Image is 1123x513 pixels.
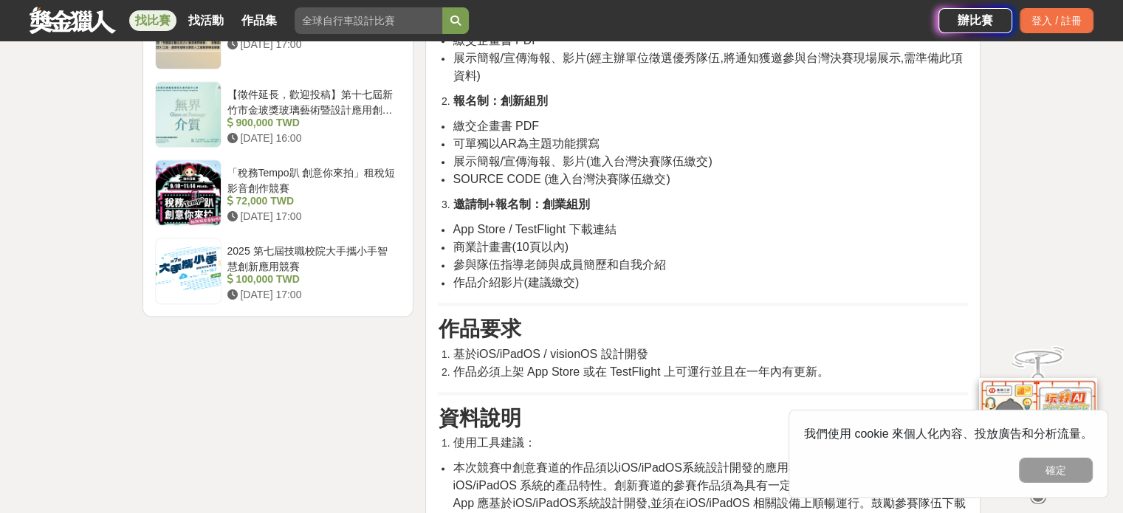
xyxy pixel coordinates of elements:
[1020,8,1093,33] div: 登入 / 註冊
[453,365,828,378] span: 作品必須上架 App Store 或在 TestFlight 上可運行並且在一年內有更新。
[155,81,402,148] a: 【徵件延長，歡迎投稿】第十七屆新竹市金玻獎玻璃藝術暨設計應用創作比賽 900,000 TWD [DATE] 16:00
[453,348,648,360] span: 基於iOS/iPadOS / visionOS 設計開發
[979,378,1097,476] img: d2146d9a-e6f6-4337-9592-8cefde37ba6b.png
[453,120,538,132] span: 繳交企畫書 PDF
[155,159,402,226] a: 「稅務Tempo趴 創意你來拍」租稅短影音創作競賽 72,000 TWD [DATE] 17:00
[1019,458,1093,483] button: 確定
[227,165,396,193] div: 「稅務Tempo趴 創意你來拍」租稅短影音創作競賽
[129,10,176,31] a: 找比賽
[227,272,396,287] div: 100,000 TWD
[227,209,396,224] div: [DATE] 17:00
[295,7,442,34] input: 全球自行車設計比賽
[438,407,521,430] strong: 資料說明
[227,193,396,209] div: 72,000 TWD
[453,155,712,168] span: 展示簡報/宣傳海報、影片(進入台灣決賽隊伍繳交)
[236,10,283,31] a: 作品集
[804,427,1093,440] span: 我們使用 cookie 來個人化內容、投放廣告和分析流量。
[227,87,396,115] div: 【徵件延長，歡迎投稿】第十七屆新竹市金玻獎玻璃藝術暨設計應用創作比賽
[453,137,599,150] span: 可單獨以AR為主題功能撰寫
[453,436,535,449] span: 使用工具建議：
[453,223,616,235] span: App Store / TestFlight 下載連結
[453,94,547,107] strong: 報名制：創新組別
[453,241,568,253] span: 商業計畫書(10頁以內)
[453,34,538,47] span: 繳交企畫書 PDF
[227,244,396,272] div: 2025 第七屆技職校院大手攜小手智慧創新應用競賽
[438,317,521,340] strong: 作品要求
[453,52,963,82] span: 展示簡報/宣傳海報、影片(經主辦單位徵選優秀隊伍,將通知獲邀參與台灣決賽現場展示,需準備此項資料)
[227,287,396,303] div: [DATE] 17:00
[453,276,579,289] span: 作品介紹影片(建議繳交)
[227,115,396,131] div: 900,000 TWD
[227,37,396,52] div: [DATE] 17:00
[453,198,589,210] strong: 邀請制+報名制：創業組別
[227,131,396,146] div: [DATE] 16:00
[938,8,1012,33] a: 辦比賽
[182,10,230,31] a: 找活動
[453,258,665,271] span: 參與隊伍指導老師與成員簡歷和自我介紹
[155,238,402,304] a: 2025 第七屆技職校院大手攜小手智慧創新應用競賽 100,000 TWD [DATE] 17:00
[453,173,670,185] span: SOURCE CODE (進入台灣決賽隊伍繳交)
